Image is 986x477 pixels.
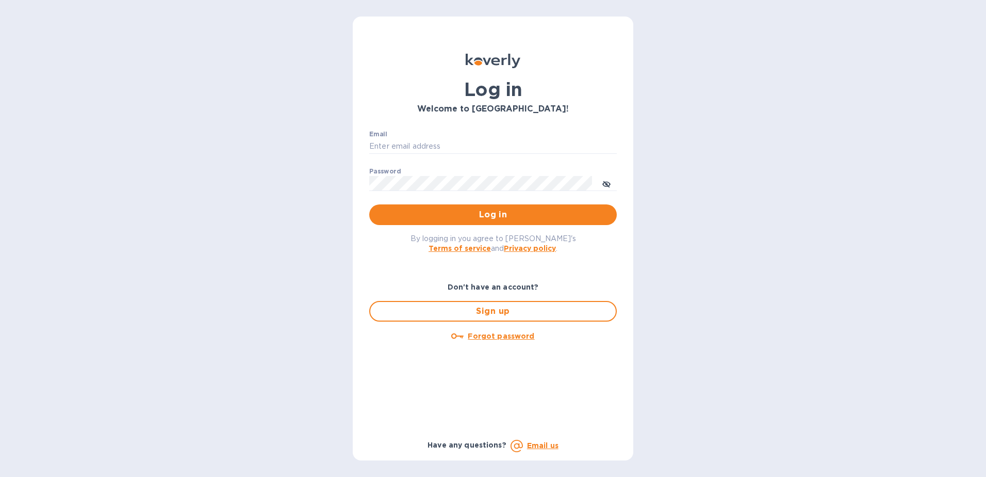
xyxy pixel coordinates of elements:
[369,301,617,322] button: Sign up
[369,168,401,174] label: Password
[410,234,576,252] span: By logging in you agree to [PERSON_NAME]'s and .
[504,244,556,252] a: Privacy policy
[468,332,534,340] u: Forgot password
[527,441,558,450] a: Email us
[379,305,607,317] span: Sign up
[377,209,609,221] span: Log in
[369,204,617,225] button: Log in
[466,54,520,68] img: Koverly
[429,244,491,252] a: Terms of service
[369,139,617,154] input: Enter email address
[369,78,617,100] h1: Log in
[428,441,506,449] b: Have any questions?
[369,131,387,137] label: Email
[369,104,617,114] h3: Welcome to [GEOGRAPHIC_DATA]!
[596,173,617,194] button: toggle password visibility
[448,283,539,291] b: Don't have an account?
